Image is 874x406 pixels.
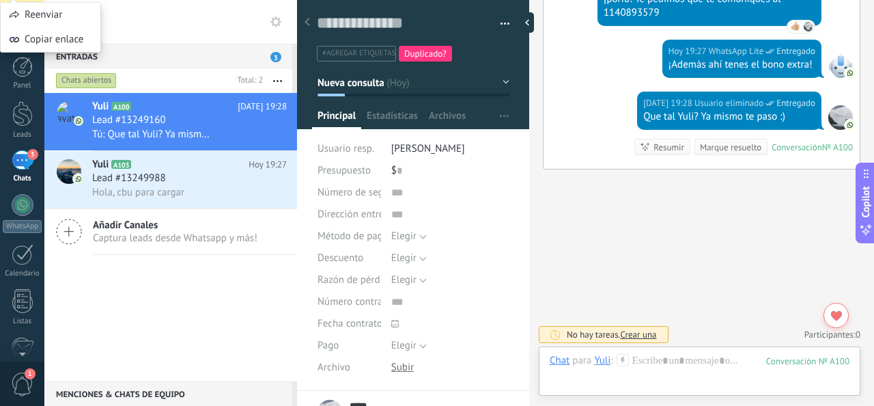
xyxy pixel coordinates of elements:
[318,142,374,155] span: Usuario resp.
[804,329,860,340] a: Participantes:0
[111,160,131,169] span: A103
[429,109,466,129] span: Archivos
[391,269,427,291] button: Elegir
[766,355,849,367] div: 100
[92,128,212,141] span: Tú: Que tal Yuli? Ya mismo te paso :)
[232,74,263,87] div: Total: 2
[318,357,381,379] div: Archivo
[322,49,395,58] span: #agregar etiquetas
[3,317,42,326] div: Listas
[92,172,166,185] span: Lead #13249988
[3,269,42,278] div: Calendario
[318,319,382,329] span: Fecha contrato
[92,158,109,172] span: Yuli
[93,232,257,245] span: Captura leads desde Whatsapp y más!
[318,247,381,269] div: Descuento
[391,247,427,269] button: Elegir
[238,100,287,113] span: [DATE] 19:28
[828,53,853,78] span: WhatsApp Lite
[318,182,381,204] div: Número de seguimiento
[318,209,395,219] span: Dirección entrega
[776,96,815,110] span: Entregado
[318,187,423,198] span: Número de seguimiento
[567,329,657,340] div: No hay tareas.
[822,141,853,153] div: № A100
[3,220,42,233] div: WhatsApp
[111,102,131,111] span: A100
[318,340,339,351] span: Pago
[25,33,83,46] span: Copiar enlace
[391,160,509,182] div: $
[93,219,257,232] span: Añadir Canales
[391,339,417,352] span: Elegir
[776,44,815,58] span: Entregado
[56,72,117,89] div: Chats abiertos
[92,100,109,113] span: Yuli
[74,116,83,126] img: icon
[318,160,381,182] div: Presupuesto
[3,131,42,139] div: Leads
[92,113,166,127] span: Lead #13249160
[391,335,427,357] button: Elegir
[44,44,292,68] div: Entradas
[367,109,418,129] span: Estadísticas
[3,174,42,183] div: Chats
[572,354,591,368] span: para
[25,368,36,379] span: 1
[594,354,610,366] div: Yuli
[44,151,297,208] a: avatariconYuliA103Hoy 19:27Lead #13249988Hola, cbu para cargar
[620,329,656,340] span: Crear una
[249,158,287,172] span: Hoy 19:27
[653,141,684,154] div: Resumir
[856,329,860,340] span: 0
[318,335,381,357] div: Pago
[643,96,694,110] div: [DATE] 19:28
[74,174,83,184] img: icon
[709,44,763,58] span: WhatsApp Lite
[3,81,42,90] div: Panel
[44,381,292,406] div: Menciones & Chats de equipo
[391,230,417,243] span: Elegir
[318,362,350,373] span: Archivo
[318,291,381,313] div: Número contrato
[318,253,363,263] span: Descuento
[845,120,855,130] img: com.amocrm.amocrmwa.svg
[643,110,815,124] div: Que tal Yuli? Ya mismo te paso :)
[700,141,761,154] div: Marque resuelto
[318,109,356,129] span: Principal
[404,48,447,59] span: Duplicado?
[391,252,417,265] span: Elegir
[391,273,417,286] span: Elegir
[318,275,393,285] span: Razón de pérdida
[845,68,855,78] img: com.amocrm.amocrmwa.svg
[694,96,763,110] span: Usuario eliminado
[318,164,371,177] span: Presupuesto
[92,186,184,199] span: Hola, cbu para cargar
[610,354,612,368] span: :
[520,12,534,33] div: Ocultar
[668,44,709,58] div: Hoy 19:27
[772,141,822,153] div: Conversación
[263,68,292,93] button: Más
[859,187,873,218] span: Copilot
[668,58,815,72] div: ¡Además ahí tenes el bono extra!
[318,297,391,307] span: Número contrato
[318,231,389,241] span: Método de pago
[318,226,381,247] div: Método de pago
[270,52,281,62] span: 3
[803,21,814,32] span: Yuli
[318,138,381,160] div: Usuario resp.
[1,3,100,27] div: Reenviar
[318,269,381,291] div: Razón de pérdida
[44,93,297,150] a: avatariconYuliA100[DATE] 19:28Lead #13249160Tú: Que tal Yuli? Ya mismo te paso :)
[27,149,38,160] span: 3
[391,226,427,247] button: Elegir
[318,204,381,226] div: Dirección entrega
[391,142,465,155] span: [PERSON_NAME]
[318,313,381,335] div: Fecha contrato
